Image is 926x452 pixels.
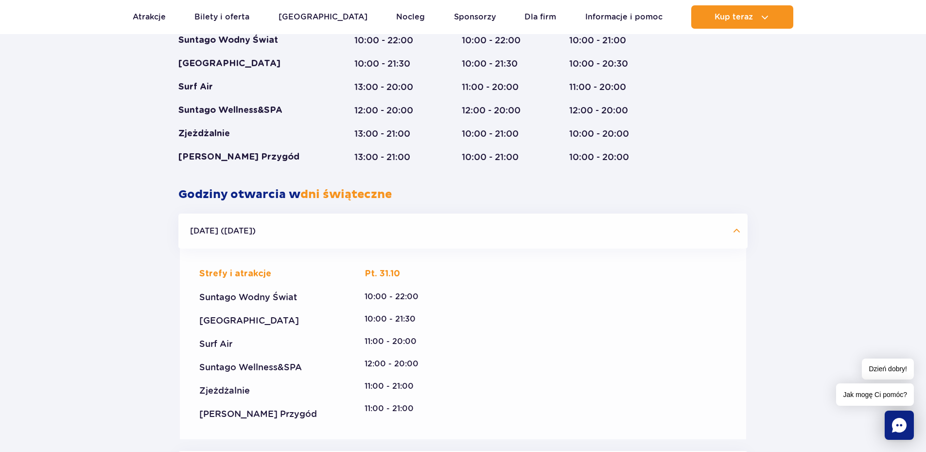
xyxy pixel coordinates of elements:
a: Informacje i pomoc [585,5,663,29]
div: Zjeżdżalnie [178,128,317,140]
div: 12:00 - 20:00 [365,359,430,369]
div: Suntago Wellness&SPA [178,105,317,116]
span: Kup teraz [715,13,753,21]
div: 10:00 - 21:30 [354,58,424,70]
span: dni świąteczne [300,187,392,202]
div: 10:00 - 22:00 [365,291,430,302]
div: 13:00 - 21:00 [354,151,424,163]
div: Chat [885,411,914,440]
div: Surf Air [178,81,317,93]
a: Sponsorzy [454,5,496,29]
div: 13:00 - 21:00 [354,128,424,140]
div: 10:00 - 22:00 [354,35,424,46]
button: [DATE] ([DATE]) [178,214,748,249]
div: 11:00 - 20:00 [365,336,430,347]
a: Bilety i oferta [194,5,249,29]
a: Atrakcje [133,5,166,29]
div: [GEOGRAPHIC_DATA] [199,315,331,326]
h2: Godziny otwarcia w [178,187,748,202]
div: [PERSON_NAME] Przygód [178,151,317,163]
div: 10:00 - 22:00 [462,35,532,46]
div: 10:00 - 21:30 [462,58,532,70]
div: 12:00 - 20:00 [462,105,532,116]
div: Surf Air [199,338,331,350]
div: [GEOGRAPHIC_DATA] [178,58,317,70]
div: 13:00 - 20:00 [354,81,424,93]
div: Suntago Wellness&SPA [199,362,331,373]
div: 11:00 - 20:00 [462,81,532,93]
div: 10:00 - 21:00 [462,128,532,140]
div: 10:00 - 20:00 [569,151,640,163]
div: Suntago Wodny Świat [178,35,317,46]
span: Jak mogę Ci pomóc? [836,383,914,406]
div: 12:00 - 20:00 [569,105,640,116]
div: 10:00 - 20:00 [569,128,640,140]
div: 11:00 - 21:00 [365,403,430,414]
div: Strefy i atrakcje [199,268,331,280]
div: Zjeżdżalnie [199,385,331,397]
a: [GEOGRAPHIC_DATA] [279,5,367,29]
div: 12:00 - 20:00 [354,105,424,116]
div: 10:00 - 21:00 [462,151,532,163]
div: Suntago Wodny Świat [199,291,331,303]
div: 10:00 - 21:00 [569,35,640,46]
div: 11:00 - 20:00 [569,81,640,93]
div: Pt. 31.10 [365,268,430,280]
a: Dla firm [524,5,556,29]
div: 10:00 - 21:30 [365,314,430,325]
button: Kup teraz [691,5,793,29]
div: 10:00 - 20:30 [569,58,640,70]
div: [PERSON_NAME] Przygód [199,408,331,420]
div: 11:00 - 21:00 [365,381,430,392]
span: Dzień dobry! [862,359,914,380]
a: Nocleg [396,5,425,29]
